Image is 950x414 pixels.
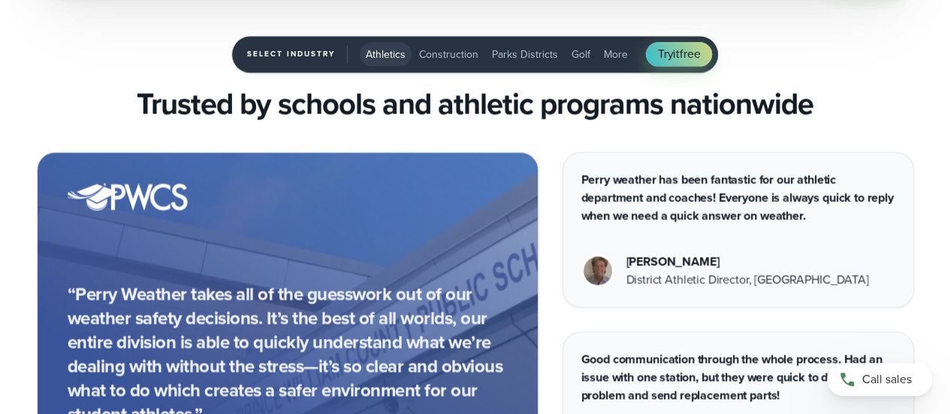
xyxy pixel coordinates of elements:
[565,42,596,66] button: Golf
[572,47,590,62] span: Golf
[604,47,628,62] span: More
[247,45,348,63] span: Select Industry
[584,256,612,285] img: Vestavia Hills High School Headshot
[419,47,478,62] span: Construction
[626,270,869,289] div: District Athletic Director, [GEOGRAPHIC_DATA]
[827,363,932,396] a: Call sales
[598,42,634,66] button: More
[366,47,406,62] span: Athletics
[360,42,412,66] button: Athletics
[673,45,680,62] span: it
[658,45,701,63] span: Try free
[413,42,484,66] button: Construction
[581,171,895,225] p: Perry weather has been fantastic for our athletic department and coaches! Everyone is always quic...
[486,42,564,66] button: Parks Districts
[646,42,713,66] a: Tryitfree
[492,47,558,62] span: Parks Districts
[137,86,813,122] h3: Trusted by schools and athletic programs nationwide
[626,252,869,270] div: [PERSON_NAME]
[862,370,912,388] span: Call sales
[581,350,895,404] p: Good communication through the whole process. Had an issue with one station, but they were quick ...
